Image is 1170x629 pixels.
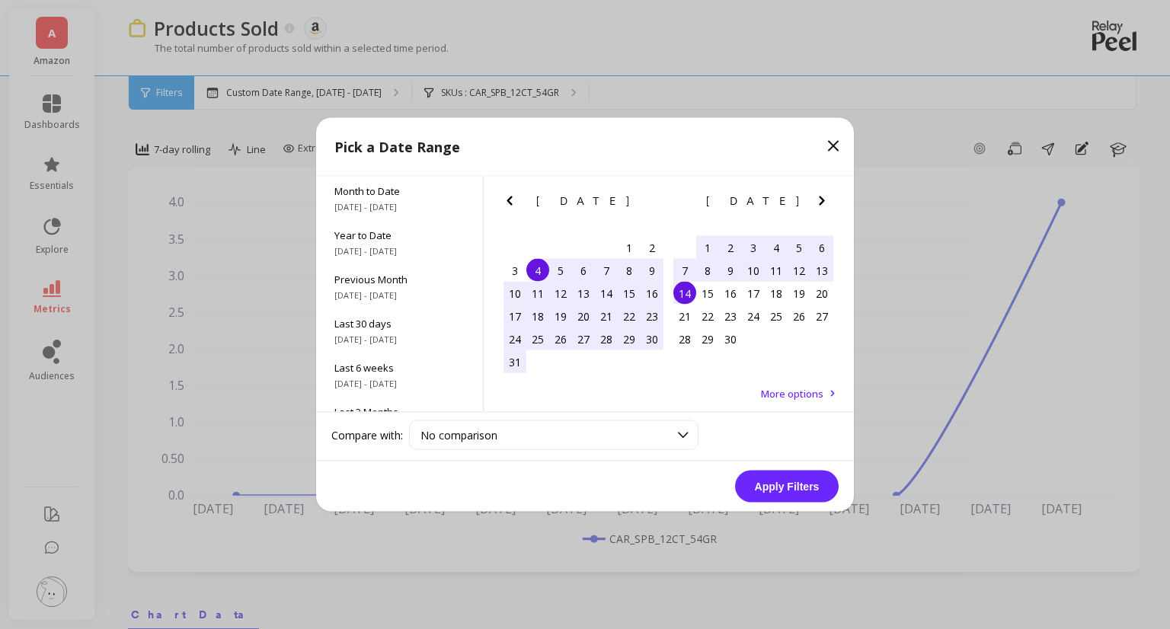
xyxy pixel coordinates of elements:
[670,192,695,216] button: Previous Month
[549,259,572,282] div: Choose Tuesday, August 5th, 2025
[503,236,663,373] div: month 2025-08
[788,282,810,305] div: Choose Friday, September 19th, 2025
[761,387,823,401] span: More options
[706,195,801,207] span: [DATE]
[595,259,618,282] div: Choose Thursday, August 7th, 2025
[549,327,572,350] div: Choose Tuesday, August 26th, 2025
[572,327,595,350] div: Choose Wednesday, August 27th, 2025
[334,317,465,330] span: Last 30 days
[549,305,572,327] div: Choose Tuesday, August 19th, 2025
[595,282,618,305] div: Choose Thursday, August 14th, 2025
[788,259,810,282] div: Choose Friday, September 12th, 2025
[536,195,631,207] span: [DATE]
[810,305,833,327] div: Choose Saturday, September 27th, 2025
[742,282,765,305] div: Choose Wednesday, September 17th, 2025
[735,471,839,503] button: Apply Filters
[696,282,719,305] div: Choose Monday, September 15th, 2025
[765,282,788,305] div: Choose Thursday, September 18th, 2025
[334,228,465,242] span: Year to Date
[673,259,696,282] div: Choose Sunday, September 7th, 2025
[334,245,465,257] span: [DATE] - [DATE]
[334,405,465,419] span: Last 3 Months
[641,282,663,305] div: Choose Saturday, August 16th, 2025
[641,305,663,327] div: Choose Saturday, August 23rd, 2025
[673,282,696,305] div: Choose Sunday, September 14th, 2025
[673,236,833,350] div: month 2025-09
[618,236,641,259] div: Choose Friday, August 1st, 2025
[719,236,742,259] div: Choose Tuesday, September 2nd, 2025
[742,305,765,327] div: Choose Wednesday, September 24th, 2025
[572,305,595,327] div: Choose Wednesday, August 20th, 2025
[719,259,742,282] div: Choose Tuesday, September 9th, 2025
[334,184,465,198] span: Month to Date
[503,327,526,350] div: Choose Sunday, August 24th, 2025
[331,427,403,442] label: Compare with:
[595,327,618,350] div: Choose Thursday, August 28th, 2025
[742,259,765,282] div: Choose Wednesday, September 10th, 2025
[719,305,742,327] div: Choose Tuesday, September 23rd, 2025
[595,305,618,327] div: Choose Thursday, August 21st, 2025
[788,236,810,259] div: Choose Friday, September 5th, 2025
[696,327,719,350] div: Choose Monday, September 29th, 2025
[719,327,742,350] div: Choose Tuesday, September 30th, 2025
[334,273,465,286] span: Previous Month
[503,282,526,305] div: Choose Sunday, August 10th, 2025
[503,305,526,327] div: Choose Sunday, August 17th, 2025
[334,334,465,346] span: [DATE] - [DATE]
[526,305,549,327] div: Choose Monday, August 18th, 2025
[420,428,497,442] span: No comparison
[696,259,719,282] div: Choose Monday, September 8th, 2025
[618,327,641,350] div: Choose Friday, August 29th, 2025
[696,305,719,327] div: Choose Monday, September 22nd, 2025
[742,236,765,259] div: Choose Wednesday, September 3rd, 2025
[641,259,663,282] div: Choose Saturday, August 9th, 2025
[334,289,465,302] span: [DATE] - [DATE]
[788,305,810,327] div: Choose Friday, September 26th, 2025
[526,327,549,350] div: Choose Monday, August 25th, 2025
[641,236,663,259] div: Choose Saturday, August 2nd, 2025
[572,259,595,282] div: Choose Wednesday, August 6th, 2025
[549,282,572,305] div: Choose Tuesday, August 12th, 2025
[572,282,595,305] div: Choose Wednesday, August 13th, 2025
[618,259,641,282] div: Choose Friday, August 8th, 2025
[810,259,833,282] div: Choose Saturday, September 13th, 2025
[810,236,833,259] div: Choose Saturday, September 6th, 2025
[334,136,460,158] p: Pick a Date Range
[765,259,788,282] div: Choose Thursday, September 11th, 2025
[719,282,742,305] div: Choose Tuesday, September 16th, 2025
[696,236,719,259] div: Choose Monday, September 1st, 2025
[673,327,696,350] div: Choose Sunday, September 28th, 2025
[334,201,465,213] span: [DATE] - [DATE]
[765,236,788,259] div: Choose Thursday, September 4th, 2025
[765,305,788,327] div: Choose Thursday, September 25th, 2025
[503,259,526,282] div: Choose Sunday, August 3rd, 2025
[334,378,465,390] span: [DATE] - [DATE]
[500,192,525,216] button: Previous Month
[810,282,833,305] div: Choose Saturday, September 20th, 2025
[334,361,465,375] span: Last 6 weeks
[618,282,641,305] div: Choose Friday, August 15th, 2025
[526,259,549,282] div: Choose Monday, August 4th, 2025
[641,327,663,350] div: Choose Saturday, August 30th, 2025
[503,350,526,373] div: Choose Sunday, August 31st, 2025
[618,305,641,327] div: Choose Friday, August 22nd, 2025
[673,305,696,327] div: Choose Sunday, September 21st, 2025
[813,192,837,216] button: Next Month
[643,192,667,216] button: Next Month
[526,282,549,305] div: Choose Monday, August 11th, 2025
